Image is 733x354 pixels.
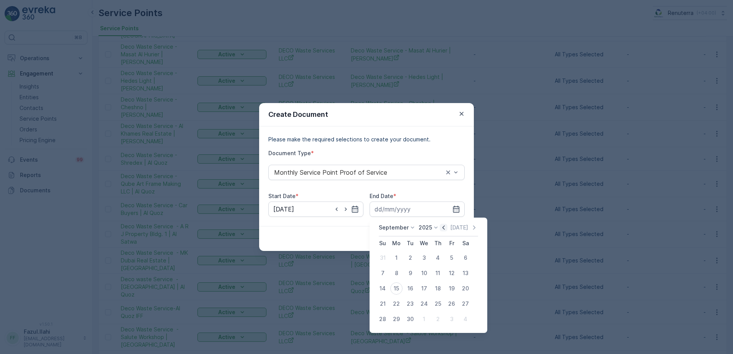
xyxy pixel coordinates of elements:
[431,236,445,250] th: Thursday
[268,109,328,120] p: Create Document
[268,150,311,156] label: Document Type
[450,224,468,231] p: [DATE]
[432,267,444,279] div: 11
[459,267,472,279] div: 13
[404,282,416,295] div: 16
[390,298,403,310] div: 22
[418,282,430,295] div: 17
[370,202,465,217] input: dd/mm/yyyy
[417,236,431,250] th: Wednesday
[376,267,389,279] div: 7
[404,298,416,310] div: 23
[268,202,363,217] input: dd/mm/yyyy
[390,236,403,250] th: Monday
[445,252,458,264] div: 5
[376,313,389,325] div: 28
[390,282,403,295] div: 15
[390,267,403,279] div: 8
[404,252,416,264] div: 2
[445,298,458,310] div: 26
[445,236,459,250] th: Friday
[459,236,472,250] th: Saturday
[418,252,430,264] div: 3
[268,193,296,199] label: Start Date
[404,313,416,325] div: 30
[432,298,444,310] div: 25
[419,224,432,231] p: 2025
[432,282,444,295] div: 18
[432,252,444,264] div: 4
[376,282,389,295] div: 14
[390,252,403,264] div: 1
[404,267,416,279] div: 9
[445,313,458,325] div: 3
[418,267,430,279] div: 10
[459,252,472,264] div: 6
[432,313,444,325] div: 2
[445,282,458,295] div: 19
[376,252,389,264] div: 31
[268,136,465,143] p: Please make the required selections to create your document.
[445,267,458,279] div: 12
[379,224,409,231] p: September
[459,298,472,310] div: 27
[376,298,389,310] div: 21
[418,298,430,310] div: 24
[376,236,390,250] th: Sunday
[459,313,472,325] div: 4
[459,282,472,295] div: 20
[390,313,403,325] div: 29
[418,313,430,325] div: 1
[370,193,393,199] label: End Date
[403,236,417,250] th: Tuesday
